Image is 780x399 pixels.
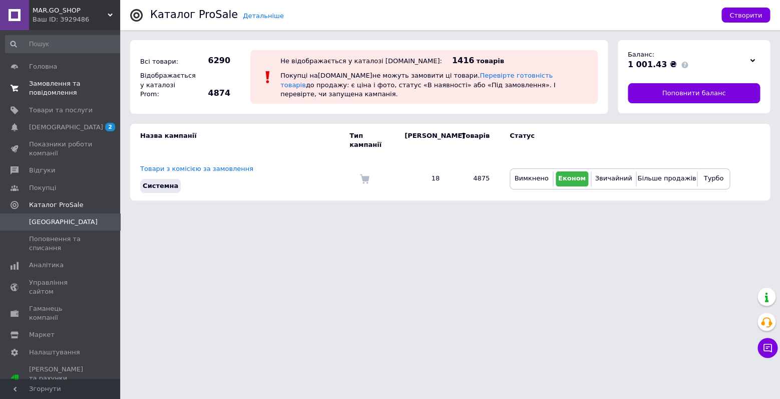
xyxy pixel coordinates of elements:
a: Детальніше [243,12,284,20]
span: 1416 [452,56,475,65]
span: Гаманець компанії [29,304,93,322]
span: товарів [476,57,504,65]
span: Покупці на [DOMAIN_NAME] не можуть замовити ці товари. до продажу: є ціна і фото, статус «В наявн... [280,72,555,97]
button: Звичайний [594,171,633,186]
td: 18 [395,157,450,200]
div: Відображається у каталозі Prom: [138,69,193,101]
span: Системна [143,182,178,189]
div: Ваш ID: 3929486 [33,15,120,24]
span: Управління сайтом [29,278,93,296]
span: Маркет [29,330,55,339]
span: Поповнити баланс [662,89,725,98]
span: [DEMOGRAPHIC_DATA] [29,123,103,132]
span: Економ [558,174,586,182]
img: Комісія за замовлення [359,174,369,184]
button: Вимкнено [513,171,550,186]
div: Каталог ProSale [150,10,238,20]
span: MAR.GO_SHOP [33,6,108,15]
td: Назва кампанії [130,124,349,157]
span: Звичайний [595,174,632,182]
span: Відгуки [29,166,55,175]
span: Каталог ProSale [29,201,83,210]
td: [PERSON_NAME] [395,124,450,157]
span: Баланс: [628,51,654,58]
td: Тип кампанії [349,124,395,157]
div: Не відображається у каталозі [DOMAIN_NAME]: [280,57,442,65]
input: Пошук [5,35,122,53]
span: Налаштування [29,348,80,357]
span: Замовлення та повідомлення [29,79,93,97]
a: Товари з комісією за замовлення [140,165,253,172]
a: Перевірте готовність товарів [280,72,553,88]
button: Більше продажів [639,171,694,186]
span: Аналітика [29,261,64,270]
button: Економ [556,171,588,186]
span: Турбо [703,174,723,182]
span: [PERSON_NAME] та рахунки [29,365,93,392]
span: 1 001.43 ₴ [628,60,677,69]
span: Головна [29,62,57,71]
span: Вимкнено [514,174,548,182]
span: 6290 [195,55,230,66]
span: Поповнення та списання [29,235,93,253]
button: Турбо [700,171,727,186]
span: 4874 [195,88,230,99]
span: Показники роботи компанії [29,140,93,158]
td: Товарів [450,124,500,157]
td: Статус [500,124,730,157]
td: 4875 [450,157,500,200]
button: Чат з покупцем [757,338,777,358]
div: Всі товари: [138,55,193,69]
span: Створити [729,12,762,19]
span: 2 [105,123,115,131]
img: :exclamation: [260,70,275,85]
span: Покупці [29,183,56,192]
button: Створити [721,8,770,23]
span: Більше продажів [637,174,696,182]
a: Поповнити баланс [628,83,760,103]
span: Товари та послуги [29,106,93,115]
span: [GEOGRAPHIC_DATA] [29,218,98,227]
